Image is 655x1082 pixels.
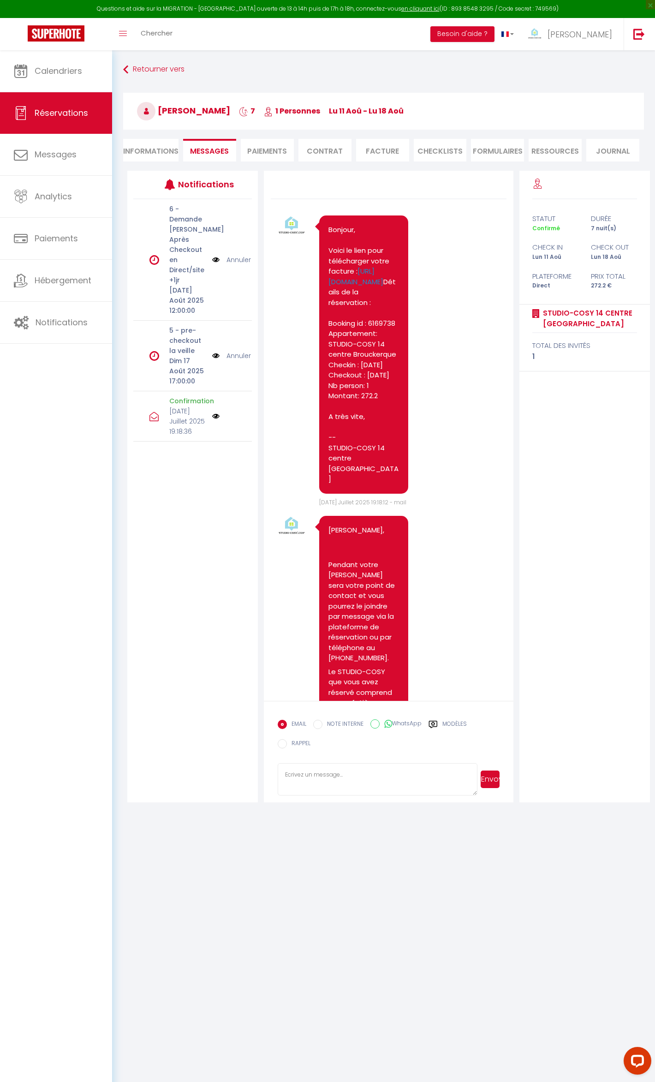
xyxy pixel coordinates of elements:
[241,139,294,161] li: Paiements
[212,351,220,361] img: NO IMAGE
[584,242,643,253] div: check out
[532,351,637,362] div: 1
[190,146,229,156] span: Messages
[178,174,227,195] h3: Notifications
[239,106,255,116] span: 7
[137,105,230,116] span: [PERSON_NAME]
[35,65,82,77] span: Calendriers
[430,26,494,42] button: Besoin d'aide ?
[532,340,637,351] div: total des invités
[169,285,207,316] p: [DATE] Août 2025 12:00:00
[528,26,542,43] img: ...
[28,25,84,42] img: Super Booking
[169,356,207,386] p: Dim 17 Août 2025 17:00:00
[169,325,207,356] p: 5 - pre-checkout la veille
[36,317,88,328] span: Notifications
[380,719,422,729] label: WhatsApp
[328,525,399,536] p: [PERSON_NAME],
[169,204,207,285] p: 6 - Demande [PERSON_NAME] Après Checkout en Direct/site +1jr
[548,29,612,40] span: [PERSON_NAME]
[584,224,643,233] div: 7 nuit(s)
[212,255,220,265] img: NO IMAGE
[287,739,310,749] label: RAPPEL
[521,18,624,50] a: ... [PERSON_NAME]
[616,1043,655,1082] iframe: LiveChat chat widget
[356,139,409,161] li: Facture
[264,106,320,116] span: 1 Personnes
[584,271,643,282] div: Prix total
[35,149,77,160] span: Messages
[319,498,406,506] span: [DATE] Juillet 2025 19:18:12 - mail
[540,308,637,329] a: STUDIO-COSY 14 centre [GEOGRAPHIC_DATA]
[123,61,644,78] a: Retourner vers
[526,271,584,282] div: Plateforme
[35,275,91,286] span: Hébergement
[584,253,643,262] div: Lun 18 Aoû
[134,18,179,50] a: Chercher
[414,139,467,161] li: CHECKLISTS
[278,213,305,241] img: 16767169696561.jpg
[584,213,643,224] div: durée
[226,255,251,265] a: Annuler
[278,514,305,541] img: 16767169696561.jpg
[169,406,207,436] p: [DATE] Juillet 2025 19:18:36
[526,242,584,253] div: check in
[35,233,78,244] span: Paiements
[633,28,645,40] img: logout
[586,139,639,161] li: Journal
[442,720,467,731] label: Modèles
[526,253,584,262] div: Lun 11 Aoû
[212,412,220,420] img: NO IMAGE
[35,191,72,202] span: Analytics
[328,266,383,287] a: [URL][DOMAIN_NAME]
[526,281,584,290] div: Direct
[526,213,584,224] div: statut
[532,224,560,232] span: Confirmé
[328,225,399,484] pre: Bonjour, Voici le lien pour télécharger votre facture : Détails de la réservation : Booking id : ...
[471,139,524,161] li: FORMULAIRES
[584,281,643,290] div: 272.2 €
[123,139,179,161] li: Informations
[169,396,207,406] p: Confirmation
[328,667,399,895] p: Le STUDIO-COSY que vous avez réservé comprend une cafetière Senseo avec deux dosettes de bienvenu...
[141,28,173,38] span: Chercher
[298,139,351,161] li: Contrat
[35,107,88,119] span: Réservations
[322,720,363,730] label: NOTE INTERNE
[481,771,500,788] button: Envoyer
[226,351,251,361] a: Annuler
[328,560,399,664] p: Pendant votre [PERSON_NAME] sera votre point de contact et vous pourrez le joindre par message vi...
[287,720,306,730] label: EMAIL
[401,5,440,12] a: en cliquant ici
[529,139,582,161] li: Ressources
[329,106,404,116] span: lu 11 Aoû - lu 18 Aoû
